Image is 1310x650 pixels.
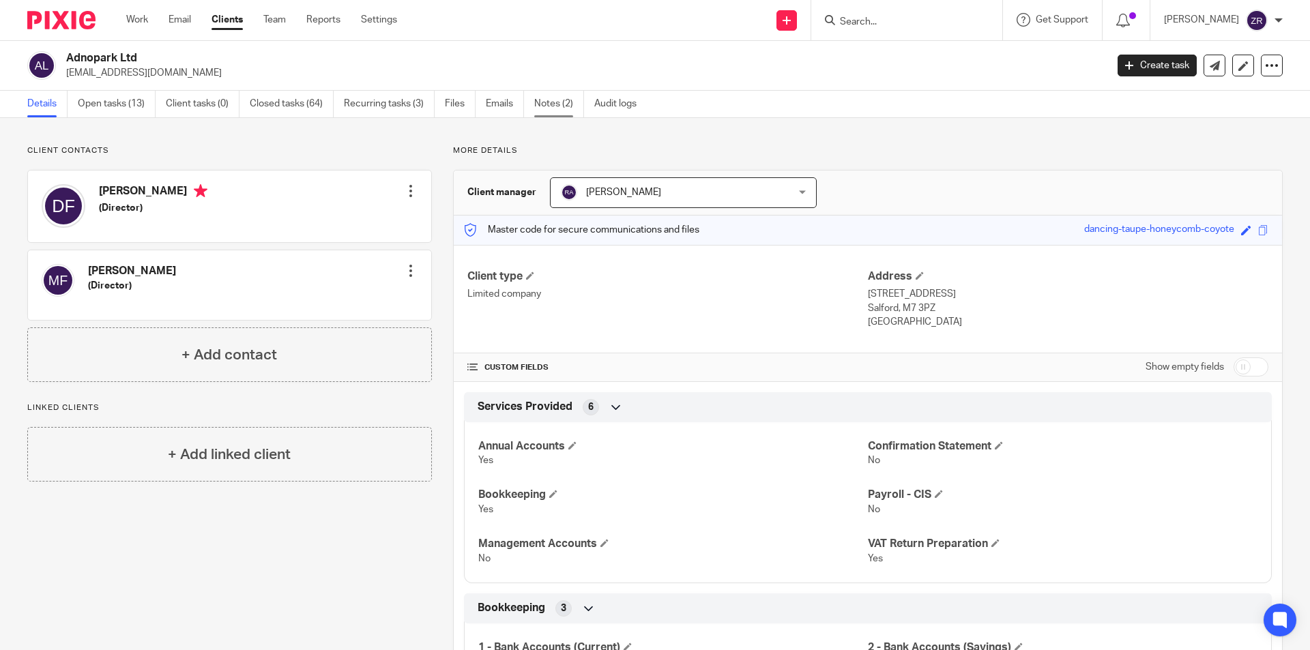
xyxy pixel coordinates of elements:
a: Closed tasks (64) [250,91,334,117]
a: Notes (2) [534,91,584,117]
span: 6 [588,400,594,414]
a: Create task [1118,55,1197,76]
p: [PERSON_NAME] [1164,13,1239,27]
p: [GEOGRAPHIC_DATA] [868,315,1268,329]
p: [EMAIL_ADDRESS][DOMAIN_NAME] [66,66,1097,80]
label: Show empty fields [1146,360,1224,374]
h4: [PERSON_NAME] [88,264,176,278]
span: Services Provided [478,400,572,414]
input: Search [839,16,961,29]
img: svg%3E [27,51,56,80]
span: No [868,456,880,465]
span: Bookkeeping [478,601,545,615]
h2: Adnopark Ltd [66,51,891,65]
h4: Client type [467,269,868,284]
img: svg%3E [1246,10,1268,31]
p: Client contacts [27,145,432,156]
a: Audit logs [594,91,647,117]
img: svg%3E [561,184,577,201]
p: Linked clients [27,402,432,413]
h4: Bookkeeping [478,488,868,502]
h4: Payroll - CIS [868,488,1257,502]
h4: VAT Return Preparation [868,537,1257,551]
img: svg%3E [42,264,74,297]
span: [PERSON_NAME] [586,188,661,197]
span: No [868,505,880,514]
a: Files [445,91,476,117]
img: Pixie [27,11,96,29]
p: Limited company [467,287,868,301]
h4: Confirmation Statement [868,439,1257,454]
a: Email [169,13,191,27]
h4: Address [868,269,1268,284]
h4: CUSTOM FIELDS [467,362,868,373]
span: Yes [868,554,883,563]
div: dancing-taupe-honeycomb-coyote [1084,222,1234,238]
a: Recurring tasks (3) [344,91,435,117]
a: Open tasks (13) [78,91,156,117]
h4: Management Accounts [478,537,868,551]
p: Salford, M7 3PZ [868,301,1268,315]
p: [STREET_ADDRESS] [868,287,1268,301]
p: More details [453,145,1283,156]
span: 3 [561,602,566,615]
span: No [478,554,491,563]
a: Emails [486,91,524,117]
a: Clients [212,13,243,27]
a: Team [263,13,286,27]
p: Master code for secure communications and files [464,223,699,237]
a: Work [126,13,148,27]
img: svg%3E [42,184,85,228]
a: Details [27,91,68,117]
h4: + Add contact [181,344,277,366]
h5: (Director) [88,279,176,293]
h4: + Add linked client [168,444,291,465]
h4: [PERSON_NAME] [99,184,207,201]
i: Primary [194,184,207,198]
a: Client tasks (0) [166,91,239,117]
a: Settings [361,13,397,27]
a: Reports [306,13,340,27]
span: Yes [478,505,493,514]
span: Yes [478,456,493,465]
h4: Annual Accounts [478,439,868,454]
h5: (Director) [99,201,207,215]
span: Get Support [1036,15,1088,25]
h3: Client manager [467,186,536,199]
